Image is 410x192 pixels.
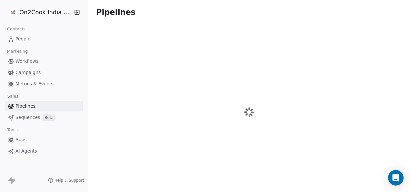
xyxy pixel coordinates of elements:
a: Pipelines [5,101,83,112]
img: on2cook%20logo-04%20copy.jpg [9,8,17,16]
span: Contacts [4,24,28,34]
span: Beta [43,114,55,121]
span: Campaigns [15,69,41,76]
a: Metrics & Events [5,79,83,89]
span: AI Agents [15,148,37,155]
a: Help & Support [48,178,84,183]
span: Sequences [15,114,40,121]
a: People [5,34,83,44]
span: Pipelines [96,8,135,17]
span: Help & Support [54,178,84,183]
a: Workflows [5,56,83,67]
span: Sales [5,91,21,101]
a: AI Agents [5,146,83,156]
span: People [15,36,31,42]
span: Apps [15,136,27,143]
button: On2Cook India Pvt. Ltd. [8,7,70,18]
span: Marketing [4,47,31,56]
span: Metrics & Events [15,80,54,87]
span: Tools [5,125,20,135]
span: Pipelines [15,103,35,110]
span: Workflows [15,58,39,65]
a: Apps [5,134,83,145]
div: Open Intercom Messenger [388,170,404,186]
a: SequencesBeta [5,112,83,123]
a: Campaigns [5,67,83,78]
span: On2Cook India Pvt. Ltd. [19,8,73,16]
